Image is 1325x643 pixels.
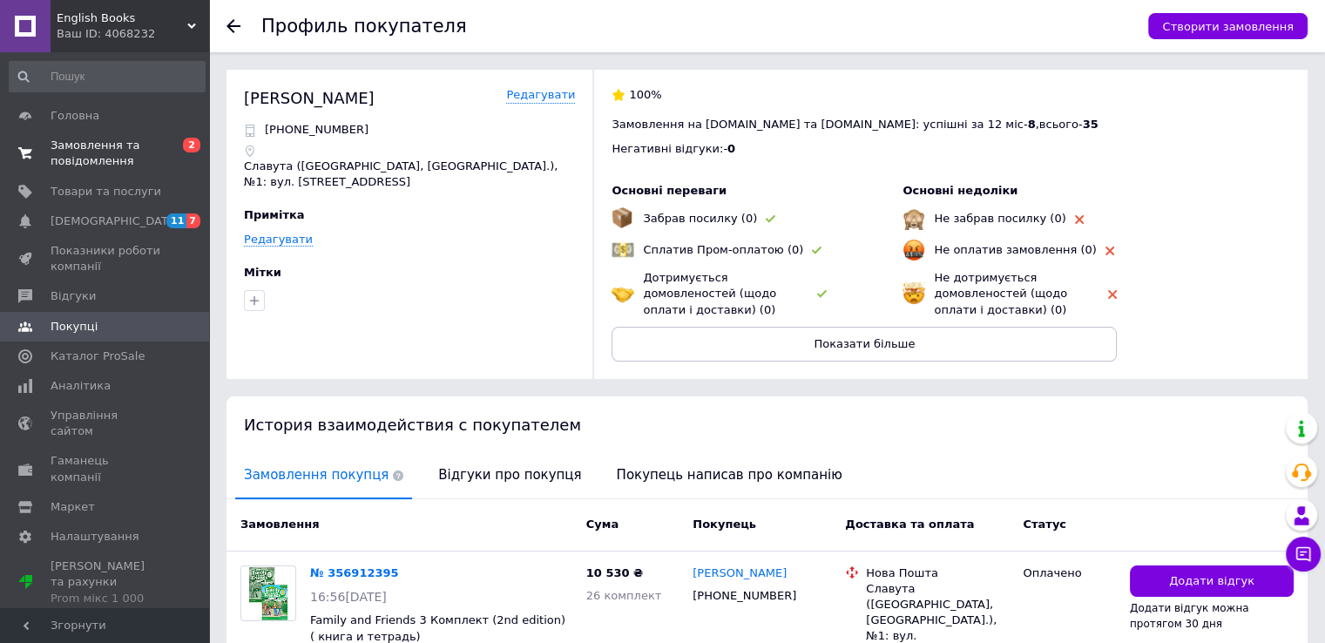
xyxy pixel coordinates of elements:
[186,213,200,228] span: 7
[429,453,590,497] span: Відгуки про покупця
[51,184,161,200] span: Товари та послуги
[902,239,925,261] img: emoji
[249,566,287,620] img: Фото товару
[693,518,756,531] span: Покупець
[1130,565,1294,598] button: Додати відгук
[1075,215,1084,224] img: rating-tag-type
[1083,118,1099,131] span: 35
[1027,118,1035,131] span: 8
[1162,20,1294,33] span: Створити замовлення
[235,453,412,497] span: Замовлення покупця
[814,337,915,350] span: Показати більше
[51,288,96,304] span: Відгуки
[51,108,99,124] span: Головна
[934,212,1065,225] span: Не забрав посилку (0)
[166,213,186,228] span: 11
[51,499,95,515] span: Маркет
[51,558,161,606] span: [PERSON_NAME] та рахунки
[244,266,281,279] span: Мітки
[612,239,634,261] img: emoji
[1108,290,1117,299] img: rating-tag-type
[643,271,776,315] span: Дотримується домовленостей (щодо оплати і доставки) (0)
[902,184,1017,197] span: Основні недоліки
[612,207,632,228] img: emoji
[51,319,98,335] span: Покупці
[643,212,757,225] span: Забрав посилку (0)
[57,10,187,26] span: English Books
[244,416,581,434] span: История взаимодействия с покупателем
[310,613,565,643] a: Family and Friends 3 Комплект (2nd edition) ( книга и тетрадь)
[240,565,296,621] a: Фото товару
[51,378,111,394] span: Аналітика
[1286,537,1321,572] button: Чат з покупцем
[261,16,467,37] h1: Профиль покупателя
[934,243,1096,256] span: Не оплатив замовлення (0)
[586,589,662,602] span: 26 комплект
[183,138,200,152] span: 2
[51,243,161,274] span: Показники роботи компанії
[51,453,161,484] span: Гаманець компанії
[244,208,305,221] span: Примітка
[1023,565,1116,581] div: Оплачено
[1148,13,1308,39] button: Створити замовлення
[51,591,161,606] div: Prom мікс 1 000
[629,88,661,101] span: 100%
[766,215,775,223] img: rating-tag-type
[612,282,634,305] img: emoji
[586,518,619,531] span: Cума
[845,518,974,531] span: Доставка та оплата
[1169,573,1254,590] span: Додати відгук
[612,118,1098,131] span: Замовлення на [DOMAIN_NAME] та [DOMAIN_NAME]: успішні за 12 міс - , всього -
[689,585,800,607] div: [PHONE_NUMBER]
[310,590,387,604] span: 16:56[DATE]
[244,233,313,247] a: Редагувати
[1130,602,1249,630] span: Додати відгук можна протягом 30 дня
[1023,518,1066,531] span: Статус
[727,142,735,155] span: 0
[866,565,1009,581] div: Нова Пошта
[1105,247,1114,255] img: rating-tag-type
[902,207,925,230] img: emoji
[244,159,575,190] p: Славута ([GEOGRAPHIC_DATA], [GEOGRAPHIC_DATA].), №1: вул. [STREET_ADDRESS]
[51,138,161,169] span: Замовлення та повідомлення
[506,87,575,104] a: Редагувати
[608,453,851,497] span: Покупець написав про компанію
[612,184,727,197] span: Основні переваги
[693,565,787,582] a: [PERSON_NAME]
[244,87,375,109] div: [PERSON_NAME]
[51,529,139,545] span: Налаштування
[612,142,727,155] span: Негативні відгуки: -
[643,243,803,256] span: Сплатив Пром-оплатою (0)
[9,61,206,92] input: Пошук
[612,327,1117,362] button: Показати більше
[51,408,161,439] span: Управління сайтом
[240,518,319,531] span: Замовлення
[586,566,643,579] span: 10 530 ₴
[226,19,240,33] div: Повернутися назад
[51,213,179,229] span: [DEMOGRAPHIC_DATA]
[310,566,399,579] a: № 356912395
[57,26,209,42] div: Ваш ID: 4068232
[51,349,145,364] span: Каталог ProSale
[934,271,1067,315] span: Не дотримується домовленостей (щодо оплати і доставки) (0)
[812,247,821,254] img: rating-tag-type
[265,122,368,138] p: [PHONE_NUMBER]
[817,290,827,298] img: rating-tag-type
[902,282,925,305] img: emoji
